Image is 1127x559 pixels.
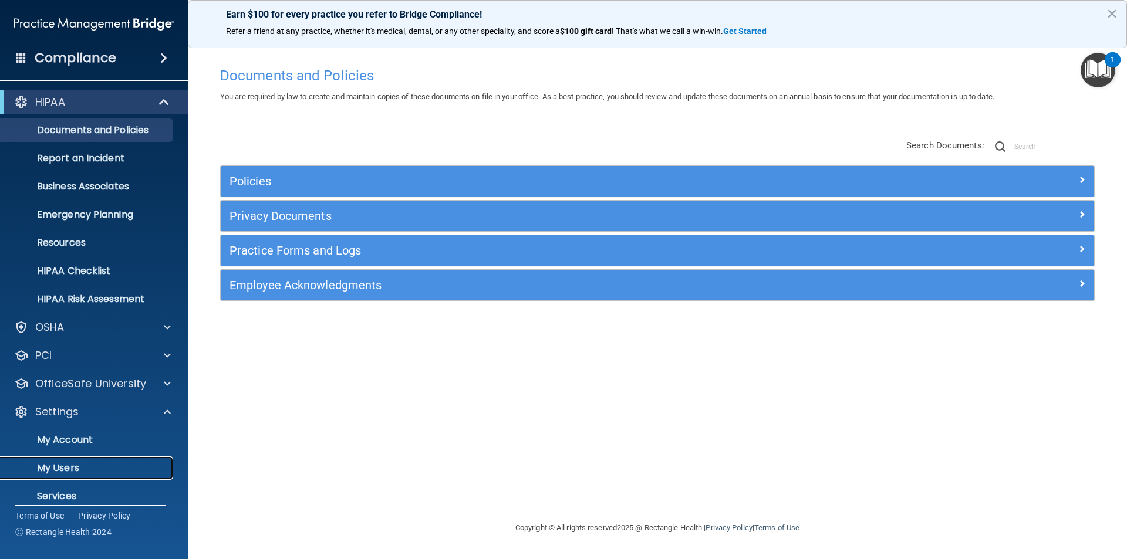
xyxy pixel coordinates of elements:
a: Privacy Policy [78,510,131,521]
a: Privacy Documents [230,206,1085,225]
a: Settings [14,405,171,419]
p: OSHA [35,320,65,334]
a: HIPAA [14,95,170,109]
span: Search Documents: [906,140,984,151]
img: ic-search.3b580494.png [995,141,1005,152]
p: My Account [8,434,168,446]
div: 1 [1111,60,1115,75]
strong: Get Started [723,26,767,36]
a: Policies [230,172,1085,191]
button: Open Resource Center, 1 new notification [1081,53,1115,87]
img: PMB logo [14,12,174,36]
p: PCI [35,348,52,362]
a: PCI [14,348,171,362]
h4: Compliance [35,50,116,66]
h4: Documents and Policies [220,68,1095,83]
a: Terms of Use [15,510,64,521]
strong: $100 gift card [560,26,612,36]
p: OfficeSafe University [35,377,146,391]
p: My Users [8,462,168,474]
a: Get Started [723,26,768,36]
p: Resources [8,237,168,249]
span: Refer a friend at any practice, whether it's medical, dental, or any other speciality, and score a [226,26,560,36]
p: Documents and Policies [8,124,168,136]
h5: Privacy Documents [230,209,867,222]
p: Settings [35,405,79,419]
h5: Policies [230,175,867,188]
a: Employee Acknowledgments [230,276,1085,294]
button: Close [1106,4,1118,23]
a: OfficeSafe University [14,377,171,391]
p: Emergency Planning [8,209,168,221]
p: HIPAA Checklist [8,265,168,277]
span: Ⓒ Rectangle Health 2024 [15,526,112,538]
p: HIPAA [35,95,65,109]
input: Search [1014,138,1095,155]
span: ! That's what we call a win-win. [612,26,723,36]
h5: Practice Forms and Logs [230,244,867,257]
div: Copyright © All rights reserved 2025 @ Rectangle Health | | [443,509,872,547]
a: Privacy Policy [706,523,752,532]
p: Report an Incident [8,153,168,164]
p: Business Associates [8,181,168,192]
p: Services [8,490,168,502]
a: OSHA [14,320,171,334]
p: HIPAA Risk Assessment [8,293,168,305]
p: Earn $100 for every practice you refer to Bridge Compliance! [226,9,1089,20]
span: You are required by law to create and maintain copies of these documents on file in your office. ... [220,92,994,101]
a: Practice Forms and Logs [230,241,1085,260]
h5: Employee Acknowledgments [230,279,867,292]
a: Terms of Use [754,523,799,532]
